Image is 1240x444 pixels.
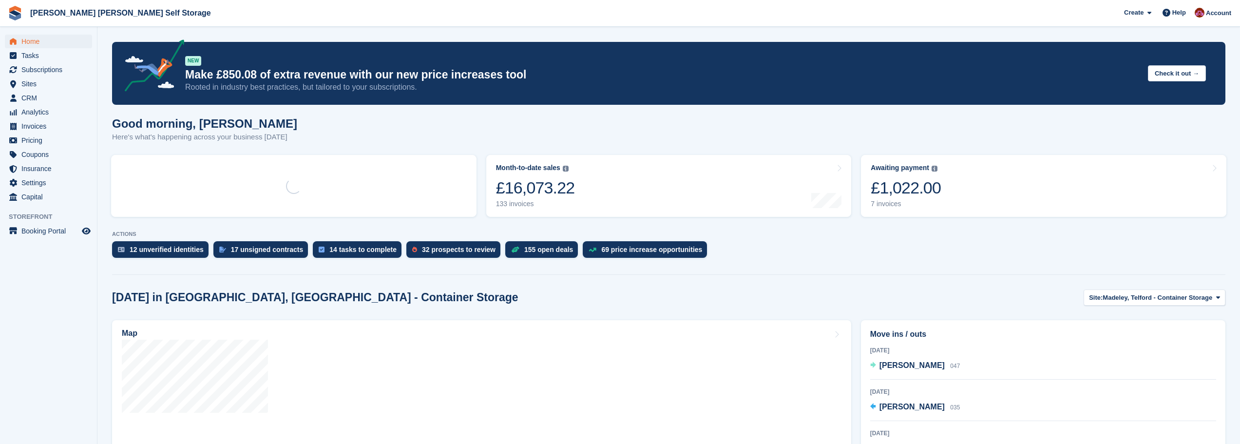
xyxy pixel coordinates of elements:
img: icon-info-grey-7440780725fd019a000dd9b08b2336e03edf1995a4989e88bcd33f0948082b44.svg [932,166,937,172]
div: Month-to-date sales [496,164,560,172]
div: 133 invoices [496,200,575,208]
span: Madeley, Telford - Container Storage [1103,293,1212,303]
a: menu [5,148,92,161]
span: Booking Portal [21,224,80,238]
span: Settings [21,176,80,190]
h2: Move ins / outs [870,328,1216,340]
a: 17 unsigned contracts [213,241,313,263]
span: CRM [21,91,80,105]
div: £16,073.22 [496,178,575,198]
img: icon-info-grey-7440780725fd019a000dd9b08b2336e03edf1995a4989e88bcd33f0948082b44.svg [563,166,569,172]
span: Capital [21,190,80,204]
span: [PERSON_NAME] [879,361,945,369]
a: 69 price increase opportunities [583,241,712,263]
a: menu [5,162,92,175]
a: menu [5,49,92,62]
img: prospect-51fa495bee0391a8d652442698ab0144808aea92771e9ea1ae160a38d050c398.svg [412,247,417,252]
div: NEW [185,56,201,66]
button: Site: Madeley, Telford - Container Storage [1084,290,1225,306]
p: ACTIONS [112,231,1225,237]
span: Home [21,35,80,48]
span: Invoices [21,119,80,133]
div: 7 invoices [871,200,941,208]
div: 155 open deals [524,246,573,253]
button: Check it out → [1148,65,1206,81]
span: [PERSON_NAME] [879,403,945,411]
img: price-adjustments-announcement-icon-8257ccfd72463d97f412b2fc003d46551f7dbcb40ab6d574587a9cd5c0d94... [116,39,185,95]
div: 17 unsigned contracts [231,246,304,253]
div: 12 unverified identities [130,246,204,253]
img: contract_signature_icon-13c848040528278c33f63329250d36e43548de30e8caae1d1a13099fd9432cc5.svg [219,247,226,252]
h2: [DATE] in [GEOGRAPHIC_DATA], [GEOGRAPHIC_DATA] - Container Storage [112,291,518,304]
a: menu [5,119,92,133]
p: Rooted in industry best practices, but tailored to your subscriptions. [185,82,1140,93]
a: 155 open deals [505,241,583,263]
span: Help [1172,8,1186,18]
a: menu [5,91,92,105]
span: Sites [21,77,80,91]
img: task-75834270c22a3079a89374b754ae025e5fb1db73e45f91037f5363f120a921f8.svg [319,247,324,252]
div: 69 price increase opportunities [601,246,702,253]
h2: Map [122,329,137,338]
span: Create [1124,8,1144,18]
span: Insurance [21,162,80,175]
img: verify_identity-adf6edd0f0f0b5bbfe63781bf79b02c33cf7c696d77639b501bdc392416b5a36.svg [118,247,125,252]
div: 14 tasks to complete [329,246,397,253]
span: 047 [950,363,960,369]
a: 14 tasks to complete [313,241,406,263]
a: [PERSON_NAME] 035 [870,401,960,414]
span: Account [1206,8,1231,18]
div: £1,022.00 [871,178,941,198]
a: menu [5,134,92,147]
a: Month-to-date sales £16,073.22 133 invoices [486,155,852,217]
span: Storefront [9,212,97,222]
img: Ben Spickernell [1195,8,1204,18]
span: Site: [1089,293,1103,303]
a: Preview store [80,225,92,237]
div: [DATE] [870,429,1216,438]
div: 32 prospects to review [422,246,496,253]
span: Subscriptions [21,63,80,77]
span: Analytics [21,105,80,119]
img: deal-1b604bf984904fb50ccaf53a9ad4b4a5d6e5aea283cecdc64d6e3604feb123c2.svg [511,246,519,253]
span: Coupons [21,148,80,161]
img: stora-icon-8386f47178a22dfd0bd8f6a31ec36ba5ce8667c1dd55bd0f319d3a0aa187defe.svg [8,6,22,20]
p: Here's what's happening across your business [DATE] [112,132,297,143]
h1: Good morning, [PERSON_NAME] [112,117,297,130]
a: [PERSON_NAME] [PERSON_NAME] Self Storage [26,5,215,21]
img: price_increase_opportunities-93ffe204e8149a01c8c9dc8f82e8f89637d9d84a8eef4429ea346261dce0b2c0.svg [589,248,596,252]
a: [PERSON_NAME] 047 [870,360,960,372]
a: menu [5,176,92,190]
div: [DATE] [870,387,1216,396]
a: menu [5,77,92,91]
div: [DATE] [870,346,1216,355]
a: menu [5,224,92,238]
a: Awaiting payment £1,022.00 7 invoices [861,155,1226,217]
a: menu [5,105,92,119]
span: 035 [950,404,960,411]
p: Make £850.08 of extra revenue with our new price increases tool [185,68,1140,82]
a: 12 unverified identities [112,241,213,263]
span: Pricing [21,134,80,147]
span: Tasks [21,49,80,62]
a: menu [5,190,92,204]
a: menu [5,63,92,77]
a: 32 prospects to review [406,241,505,263]
div: Awaiting payment [871,164,929,172]
a: menu [5,35,92,48]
